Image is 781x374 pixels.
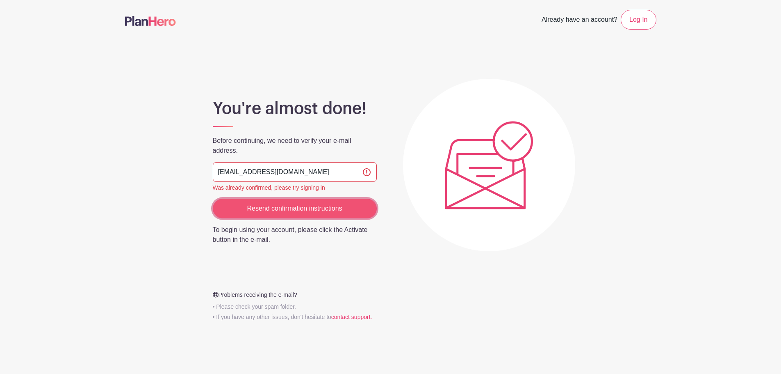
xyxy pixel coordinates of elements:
[213,99,377,118] h1: You're almost done!
[542,11,617,30] span: Already have an account?
[208,291,382,299] p: Problems receiving the e-mail?
[331,314,372,320] a: contact support.
[621,10,656,30] a: Log In
[208,313,382,321] p: • If you have any other issues, don't hesitate to
[213,136,377,156] p: Before continuing, we need to verify your e-mail address.
[213,291,219,298] img: Help
[125,16,176,26] img: logo-507f7623f17ff9eddc593b1ce0a138ce2505c220e1c5a4e2b4648c50719b7d32.svg
[213,184,377,192] div: Was already confirmed, please try signing in
[208,303,382,311] p: • Please check your spam folder.
[213,199,377,218] input: Resend confirmation instructions
[445,121,533,209] img: Plic
[213,225,377,245] p: To begin using your account, please click the Activate button in the e-mail.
